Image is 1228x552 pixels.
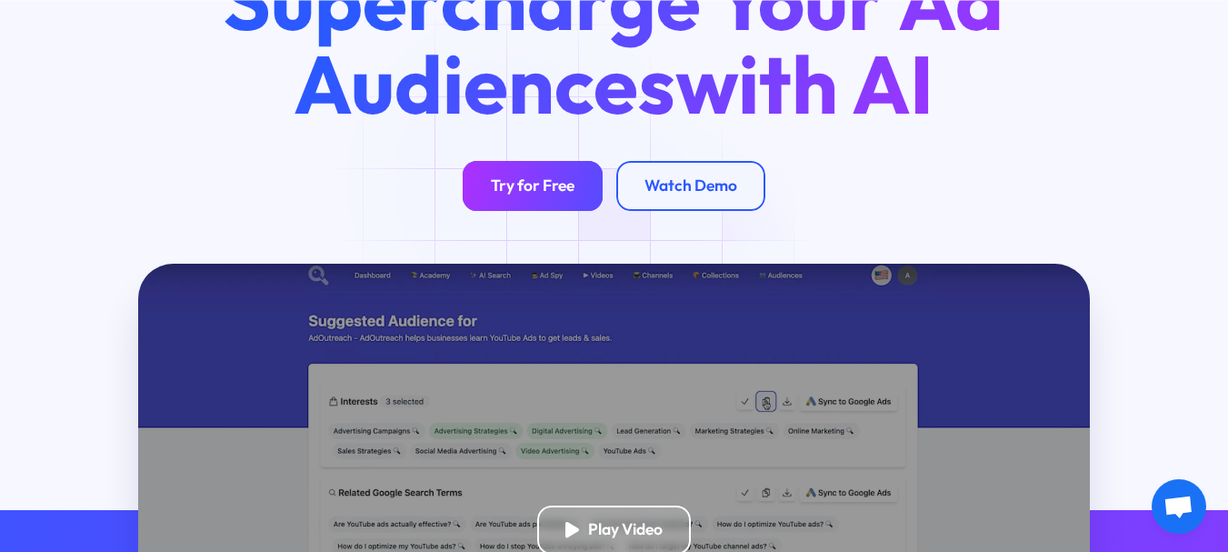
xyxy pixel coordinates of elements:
[675,33,933,135] span: with AI
[644,176,737,196] div: Watch Demo
[491,176,574,196] div: Try for Free
[588,520,663,540] div: Play Video
[463,161,603,210] a: Try for Free
[1152,479,1206,534] a: Open chat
